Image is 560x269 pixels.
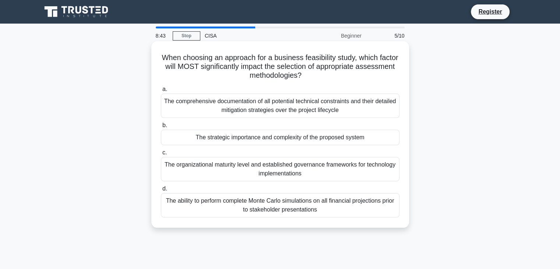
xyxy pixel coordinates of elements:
[160,53,400,80] h5: When choosing an approach for a business feasibility study, which factor will MOST significantly ...
[162,185,167,192] span: d.
[161,193,399,217] div: The ability to perform complete Monte Carlo simulations on all financial projections prior to sta...
[162,122,167,128] span: b.
[151,28,173,43] div: 8:43
[173,31,200,41] a: Stop
[161,130,399,145] div: The strategic importance and complexity of the proposed system
[474,7,506,16] a: Register
[162,149,167,156] span: c.
[200,28,302,43] div: CISA
[161,94,399,118] div: The comprehensive documentation of all potential technical constraints and their detailed mitigat...
[366,28,409,43] div: 5/10
[162,86,167,92] span: a.
[302,28,366,43] div: Beginner
[161,157,399,181] div: The organizational maturity level and established governance frameworks for technology implementa...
